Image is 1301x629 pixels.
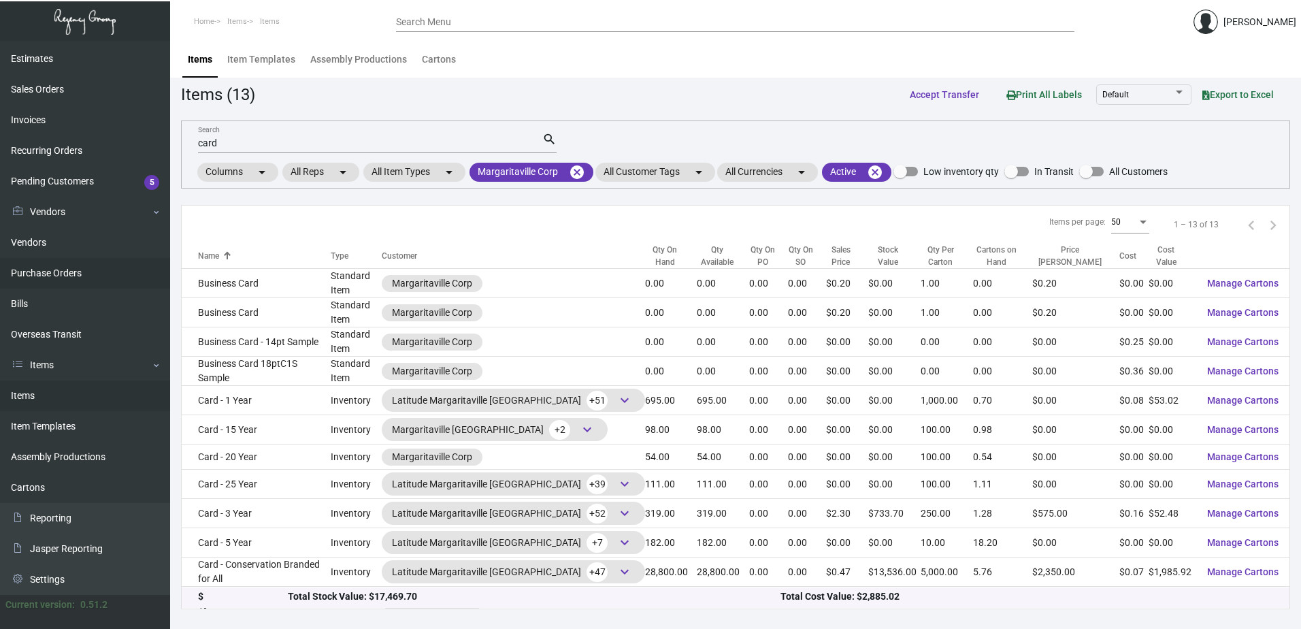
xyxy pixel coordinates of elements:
[198,250,331,262] div: Name
[1032,244,1107,268] div: Price [PERSON_NAME]
[1102,90,1129,99] span: Default
[198,250,219,262] div: Name
[1119,445,1149,470] td: $0.00
[697,269,750,298] td: 0.00
[697,587,750,616] td: 0.00
[1207,307,1279,318] span: Manage Cartons
[470,163,593,182] mat-chip: Margaritaville Corp
[569,164,585,180] mat-icon: cancel
[616,534,633,551] span: keyboard_arrow_down
[645,499,697,528] td: 319.00
[645,470,697,499] td: 111.00
[826,244,857,268] div: Sales Price
[788,415,826,445] td: 0.00
[973,587,1032,616] td: 0.00
[1262,214,1284,236] button: Next page
[587,474,608,494] span: +39
[331,415,382,445] td: Inventory
[910,89,979,100] span: Accept Transfer
[788,244,814,268] div: Qty On SO
[826,587,869,616] td: $0.42
[921,445,974,470] td: 100.00
[788,269,826,298] td: 0.00
[867,164,883,180] mat-icon: cancel
[1119,587,1149,616] td: $0.19
[335,164,351,180] mat-icon: arrow_drop_down
[921,587,974,616] td: 1,000.00
[392,474,635,494] div: Latitude Margaritaville [GEOGRAPHIC_DATA]
[392,276,472,291] div: Margaritaville Corp
[392,335,472,349] div: Margaritaville Corp
[645,445,697,470] td: 54.00
[616,392,633,408] span: keyboard_arrow_down
[331,558,382,587] td: Inventory
[697,244,738,268] div: Qty Available
[788,445,826,470] td: 0.00
[697,386,750,415] td: 695.00
[868,445,921,470] td: $0.00
[697,244,750,268] div: Qty Available
[1196,472,1289,496] button: Manage Cartons
[826,298,869,327] td: $0.20
[1032,558,1119,587] td: $2,350.00
[392,532,635,553] div: Latitude Margaritaville [GEOGRAPHIC_DATA]
[182,298,331,327] td: Business Card
[1207,508,1279,519] span: Manage Cartons
[645,269,697,298] td: 0.00
[868,269,921,298] td: $0.00
[227,17,247,26] span: Items
[331,357,382,386] td: Standard Item
[1196,329,1289,354] button: Manage Cartons
[868,357,921,386] td: $0.00
[1119,357,1149,386] td: $0.36
[749,499,787,528] td: 0.00
[1149,528,1196,558] td: $0.00
[697,298,750,327] td: 0.00
[868,558,921,587] td: $13,536.00
[788,587,826,616] td: 0.00
[697,470,750,499] td: 111.00
[1032,470,1119,499] td: $0.00
[182,445,331,470] td: Card - 20 Year
[645,528,697,558] td: 182.00
[1119,298,1149,327] td: $0.00
[1034,163,1074,180] span: In Transit
[1111,218,1149,227] mat-select: Items per page:
[826,558,869,587] td: $0.47
[1207,278,1279,289] span: Manage Cartons
[868,499,921,528] td: $733.70
[182,470,331,499] td: Card - 25 Year
[1196,300,1289,325] button: Manage Cartons
[392,450,472,464] div: Margaritaville Corp
[921,244,974,268] div: Qty Per Carton
[1196,388,1289,413] button: Manage Cartons
[921,269,974,298] td: 1.00
[697,327,750,357] td: 0.00
[868,415,921,445] td: $0.00
[1119,327,1149,357] td: $0.25
[868,244,921,268] div: Stock Value
[973,269,1032,298] td: 0.00
[1032,499,1119,528] td: $575.00
[182,587,331,616] td: Key Card -- Margaritaville Ving 1k
[1119,558,1149,587] td: $0.07
[1032,357,1119,386] td: $0.00
[182,357,331,386] td: Business Card 18ptC1S Sample
[182,558,331,587] td: Card - Conservation Branded for All
[616,564,633,580] span: keyboard_arrow_down
[310,52,407,67] div: Assembly Productions
[826,445,869,470] td: $0.00
[868,587,921,616] td: $0.00
[182,499,331,528] td: Card - 3 Year
[826,357,869,386] td: $0.00
[182,528,331,558] td: Card - 5 Year
[5,598,75,612] div: Current version:
[194,17,214,26] span: Home
[921,357,974,386] td: 0.00
[1196,359,1289,383] button: Manage Cartons
[1119,269,1149,298] td: $0.00
[331,528,382,558] td: Inventory
[1149,445,1196,470] td: $0.00
[973,528,1032,558] td: 18.20
[182,415,331,445] td: Card - 15 Year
